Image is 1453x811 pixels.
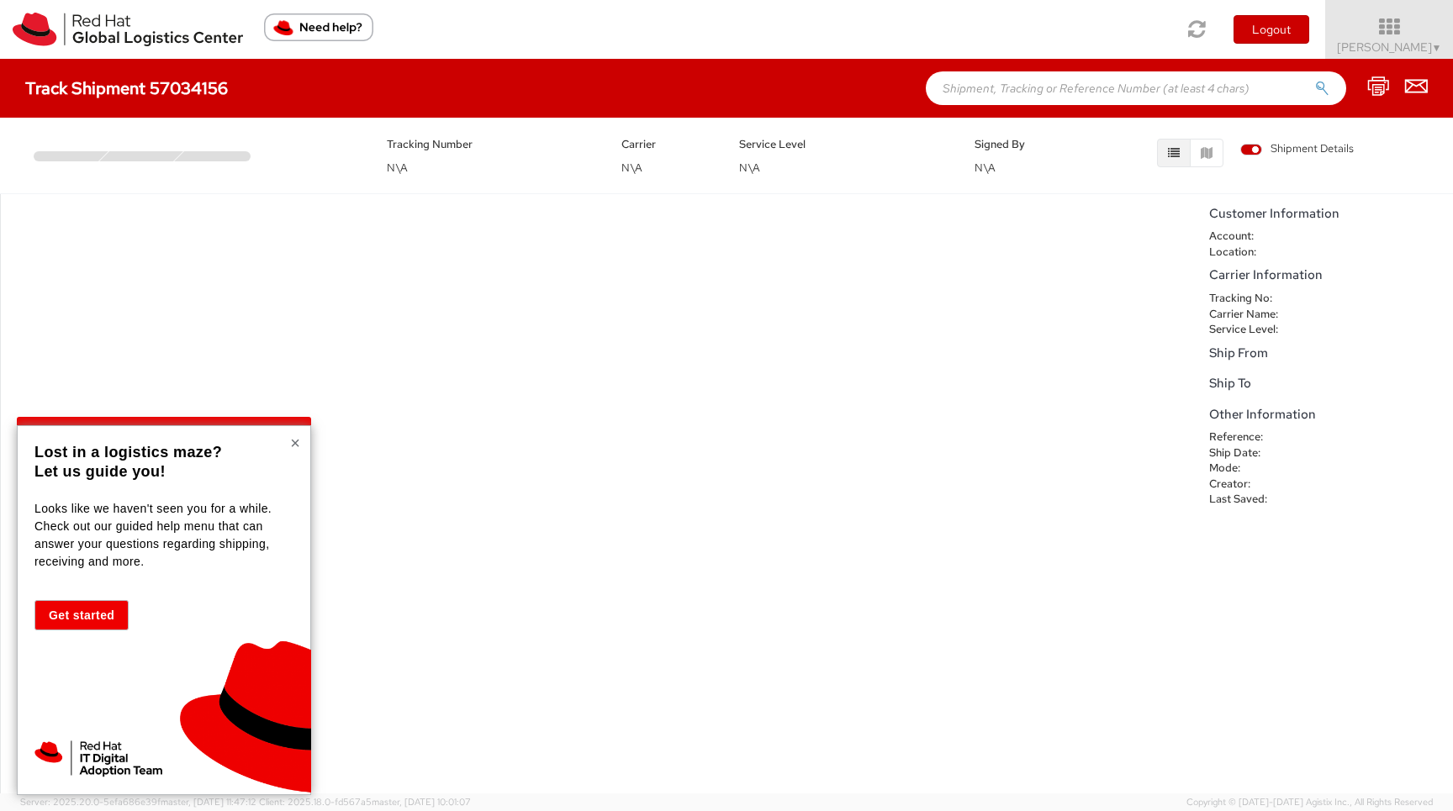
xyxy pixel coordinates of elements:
[621,161,642,175] span: N\A
[975,161,996,175] span: N\A
[34,463,166,480] strong: Let us guide you!
[34,500,289,571] p: Looks like we haven't seen you for a while. Check out our guided help menu that can answer your q...
[1197,245,1305,261] dt: Location:
[1234,15,1309,44] button: Logout
[1209,377,1445,391] h5: Ship To
[1197,445,1305,461] dt: Ship Date:
[621,139,714,150] h5: Carrier
[1197,307,1305,323] dt: Carrier Name:
[259,796,471,808] span: Client: 2025.18.0-fd567a5
[264,13,373,41] button: Need help?
[1337,39,1442,55] span: [PERSON_NAME]
[34,444,222,461] strong: Lost in a logistics maze?
[1197,461,1305,477] dt: Mode:
[1197,291,1305,307] dt: Tracking No:
[1197,322,1305,338] dt: Service Level:
[161,796,256,808] span: master, [DATE] 11:47:12
[1432,41,1442,55] span: ▼
[387,161,408,175] span: N\A
[372,796,471,808] span: master, [DATE] 10:01:07
[926,71,1346,105] input: Shipment, Tracking or Reference Number (at least 4 chars)
[34,600,129,630] button: Get started
[290,434,300,451] button: Close
[1240,141,1354,157] span: Shipment Details
[1197,477,1305,492] dt: Creator:
[1209,207,1445,221] h5: Customer Information
[975,139,1067,150] h5: Signed By
[13,13,243,46] img: rh-logistics-00dfa346123c4ec078e1.svg
[1186,796,1433,809] span: Copyright © [DATE]-[DATE] Agistix Inc., All Rights Reserved
[1209,268,1445,282] h5: Carrier Information
[739,161,760,175] span: N\A
[1209,408,1445,422] h5: Other Information
[739,139,949,150] h5: Service Level
[1197,492,1305,508] dt: Last Saved:
[387,139,597,150] h5: Tracking Number
[20,796,256,808] span: Server: 2025.20.0-5efa686e39f
[25,79,228,97] h4: Track Shipment 57034156
[1197,429,1305,445] dt: Reference:
[1197,229,1305,245] dt: Account:
[1240,141,1354,160] label: Shipment Details
[1209,346,1445,361] h5: Ship From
